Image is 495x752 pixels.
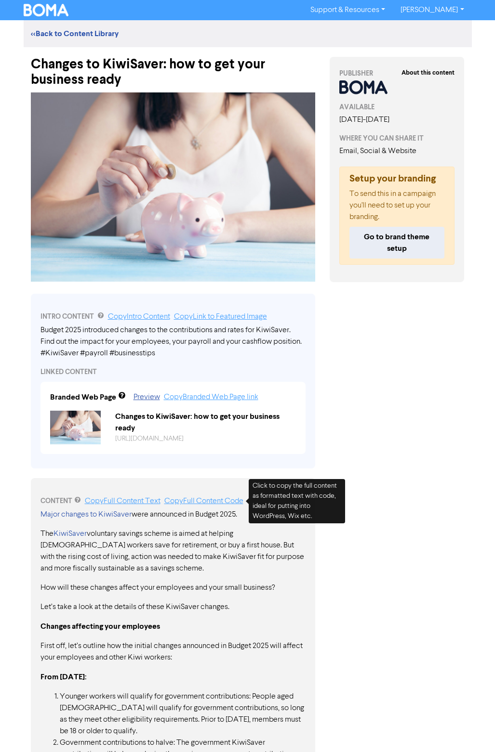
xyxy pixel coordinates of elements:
[24,4,69,16] img: BOMA Logo
[108,434,303,444] div: https://public2.bomamarketing.com/cp/4PkR7NA1uGnOYO9wuBWA54?sa=9n7yHRFN
[40,640,306,663] p: First off, let’s outline how the initial changes announced in Budget 2025 will affect your employ...
[339,68,455,78] div: PUBLISHER
[60,691,306,737] li: Younger workers will qualify for government contributions: People aged [DEMOGRAPHIC_DATA] will qu...
[115,435,184,442] a: [URL][DOMAIN_NAME]
[40,509,306,520] p: were announced in Budget 2025.
[447,706,495,752] iframe: Chat Widget
[349,227,445,259] button: Go to brand theme setup
[85,497,161,505] a: Copy Full Content Text
[393,2,471,18] a: [PERSON_NAME]
[40,367,306,377] div: LINKED CONTENT
[303,2,393,18] a: Support & Resources
[134,393,160,401] a: Preview
[40,672,87,682] strong: From [DATE]:
[339,114,455,126] div: [DATE] - [DATE]
[108,411,303,434] div: Changes to KiwiSaver: how to get your business ready
[31,29,119,39] a: <<Back to Content Library
[339,102,455,112] div: AVAILABLE
[108,313,170,321] a: Copy Intro Content
[54,530,87,538] a: KiwiSaver
[40,511,132,519] a: Major changes to KiwiSaver
[40,311,306,323] div: INTRO CONTENT
[249,479,345,523] div: Click to copy the full content as formatted text with code, ideal for putting into WordPress, Wix...
[339,145,455,157] div: Email, Social & Website
[31,47,315,88] div: Changes to KiwiSaver: how to get your business ready
[40,582,306,594] p: How will these changes affect your employees and your small business?
[40,528,306,574] p: The voluntary savings scheme is aimed at helping [DEMOGRAPHIC_DATA] workers save for retirement, ...
[174,313,267,321] a: Copy Link to Featured Image
[40,495,306,507] div: CONTENT
[164,393,258,401] a: Copy Branded Web Page link
[40,622,160,631] strong: Changes affecting your employees
[40,324,306,359] div: Budget 2025 introduced changes to the contributions and rates for KiwiSaver. Find out the impact ...
[401,69,455,77] strong: About this content
[339,133,455,143] div: WHERE YOU CAN SHARE IT
[50,391,116,403] div: Branded Web Page
[349,188,445,223] p: To send this in a campaign you'll need to set up your branding.
[164,497,243,505] a: Copy Full Content Code
[349,173,445,184] h5: Setup your branding
[40,601,306,613] p: Let’s take a look at the details of these KiwiSaver changes.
